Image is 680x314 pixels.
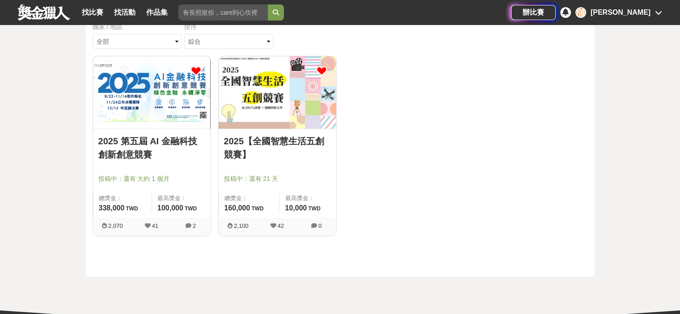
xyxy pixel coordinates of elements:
[224,134,331,161] a: 2025【全國智慧生活五創競賽】
[185,205,197,212] span: TWD
[511,5,556,20] a: 辦比賽
[224,194,274,203] span: 總獎金：
[591,7,650,18] div: [PERSON_NAME]
[251,205,263,212] span: TWD
[108,222,123,229] span: 2,070
[318,222,321,229] span: 0
[78,6,107,19] a: 找比賽
[308,205,320,212] span: TWD
[278,222,284,229] span: 42
[575,7,586,18] div: 陳
[224,204,250,212] span: 160,000
[157,204,183,212] span: 100,000
[99,204,125,212] span: 338,000
[193,222,196,229] span: 2
[184,22,276,32] div: 排序
[143,6,171,19] a: 作品集
[224,174,331,184] span: 投稿中：還有 21 天
[110,6,139,19] a: 找活動
[285,194,330,203] span: 最高獎金：
[219,56,336,129] img: Cover Image
[93,56,211,129] img: Cover Image
[234,222,249,229] span: 2,100
[157,194,205,203] span: 最高獎金：
[98,134,205,161] a: 2025 第五屆 AI 金融科技創新創意競賽
[93,22,184,32] div: 國家 / 地區
[178,4,268,21] input: 有長照挺你，care到心坎裡！青春出手，拍出照顧 影音徵件活動
[98,174,205,184] span: 投稿中：還有 大約 1 個月
[99,194,147,203] span: 總獎金：
[126,205,138,212] span: TWD
[285,204,307,212] span: 10,000
[152,222,158,229] span: 41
